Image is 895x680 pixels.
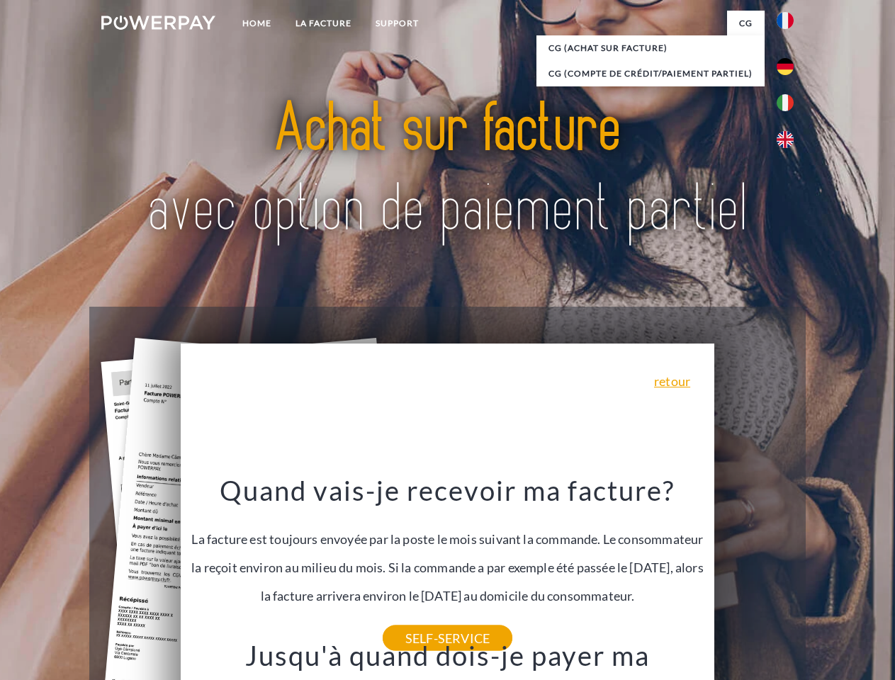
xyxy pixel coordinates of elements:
[230,11,283,36] a: Home
[777,12,794,29] img: fr
[135,68,760,271] img: title-powerpay_fr.svg
[383,625,512,651] a: SELF-SERVICE
[536,35,765,61] a: CG (achat sur facture)
[654,375,690,387] a: retour
[777,58,794,75] img: de
[777,94,794,111] img: it
[283,11,364,36] a: LA FACTURE
[364,11,431,36] a: Support
[101,16,215,30] img: logo-powerpay-white.svg
[189,473,707,507] h3: Quand vais-je recevoir ma facture?
[536,61,765,86] a: CG (Compte de crédit/paiement partiel)
[189,473,707,638] div: La facture est toujours envoyée par la poste le mois suivant la commande. Le consommateur la reço...
[727,11,765,36] a: CG
[777,131,794,148] img: en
